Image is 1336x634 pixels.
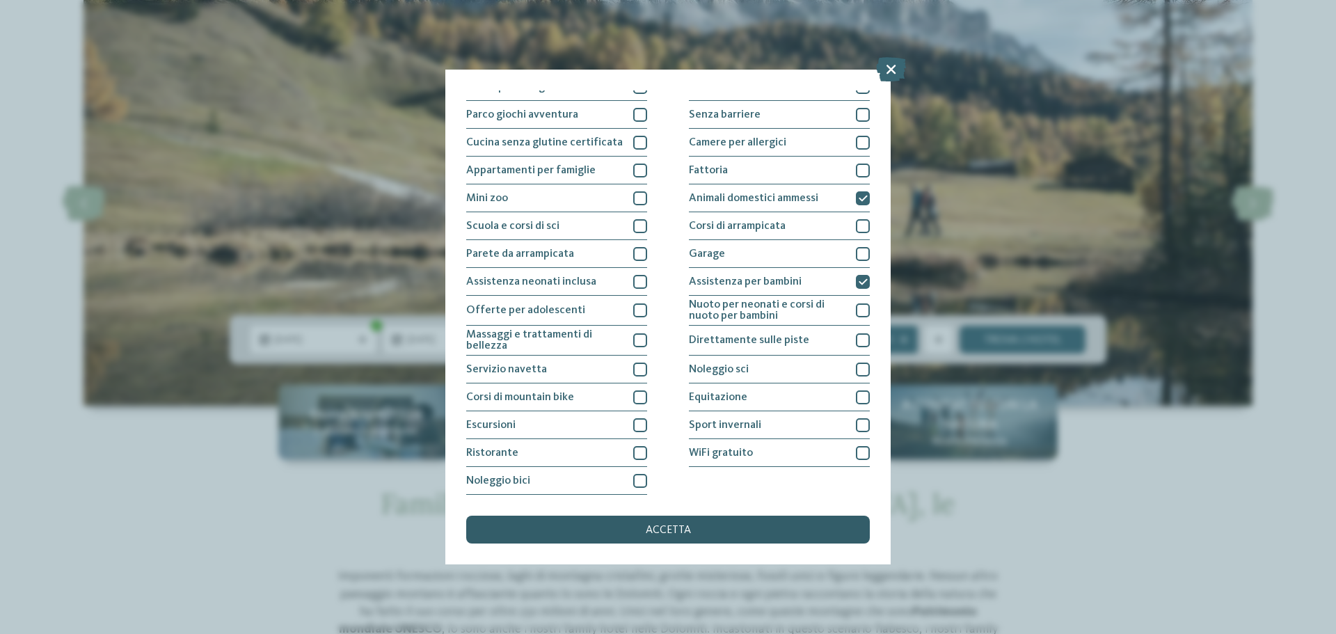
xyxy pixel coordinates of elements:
span: Sport invernali [689,420,761,431]
span: Senza barriere [689,109,761,120]
span: Assistenza per bambini [689,276,802,287]
span: Equitazione [689,392,747,403]
span: Appartamenti per famiglie [466,165,596,176]
span: Cucina senza glutine certificata [466,137,623,148]
span: Noleggio sci [689,364,749,375]
span: Fattoria [689,165,728,176]
span: Animali domestici ammessi [689,193,818,204]
span: Direttamente sulle piste [689,335,809,346]
span: Parco giochi avventura [466,109,578,120]
span: Corsi di mountain bike [466,392,574,403]
span: Mini zoo [466,193,508,204]
span: Parete da arrampicata [466,248,574,260]
span: accetta [646,525,691,536]
span: Nuoto per neonati e corsi di nuoto per bambini [689,299,845,322]
span: Corsi di arrampicata [689,221,786,232]
span: Assistenza neonati inclusa [466,276,596,287]
span: Servizio navetta [466,364,547,375]
span: Ristorante [466,447,518,459]
span: Garage [689,248,725,260]
span: WiFi gratuito [689,447,753,459]
span: Camere per allergici [689,137,786,148]
span: Escursioni [466,420,516,431]
span: Noleggio bici [466,475,530,486]
span: Massaggi e trattamenti di bellezza [466,329,623,351]
span: Offerte per adolescenti [466,305,585,316]
span: Scuola e corsi di sci [466,221,559,232]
